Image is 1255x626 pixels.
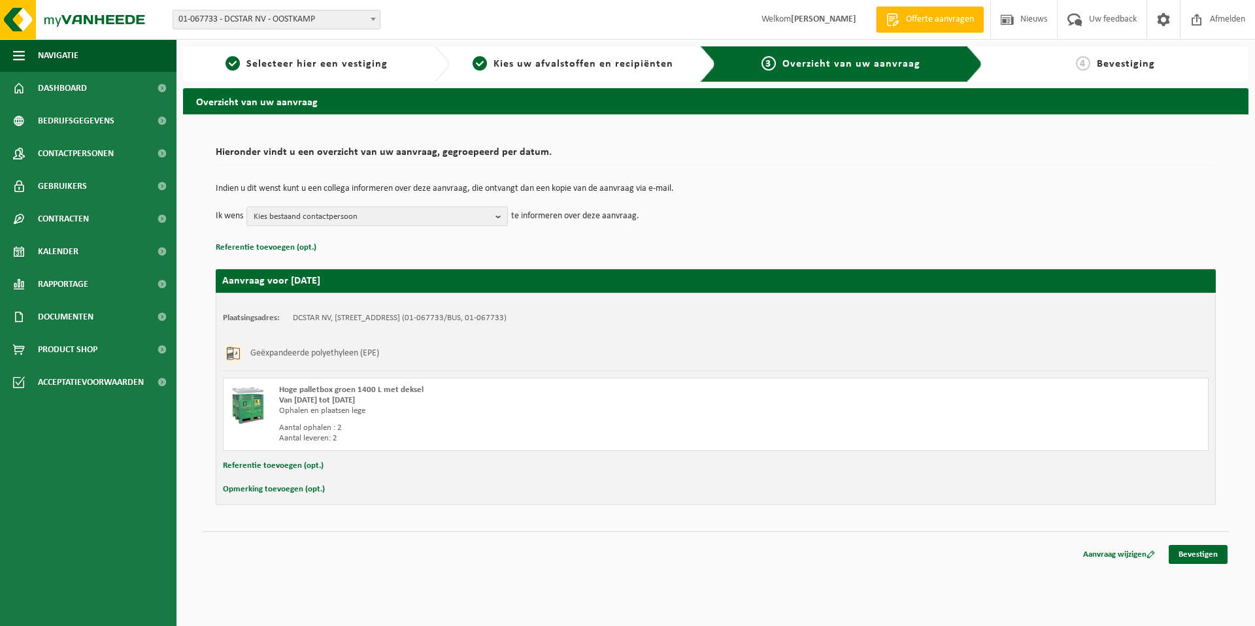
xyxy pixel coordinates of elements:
[761,56,776,71] span: 3
[38,366,144,399] span: Acceptatievoorwaarden
[250,343,379,364] h3: Geëxpandeerde polyethyleen (EPE)
[38,203,89,235] span: Contracten
[494,59,673,69] span: Kies uw afvalstoffen en recipiënten
[38,333,97,366] span: Product Shop
[216,206,243,226] p: Ik wens
[279,423,765,433] div: Aantal ophalen : 2
[222,276,320,286] strong: Aanvraag voor [DATE]
[230,385,266,424] img: PB-HB-1400-HPE-GN-11.png
[246,59,388,69] span: Selecteer hier een vestiging
[216,147,1216,165] h2: Hieronder vindt u een overzicht van uw aanvraag, gegroepeerd per datum.
[279,386,424,394] span: Hoge palletbox groen 1400 L met deksel
[38,105,114,137] span: Bedrijfsgegevens
[511,206,639,226] p: te informeren over deze aanvraag.
[38,268,88,301] span: Rapportage
[254,207,490,227] span: Kies bestaand contactpersoon
[876,7,984,33] a: Offerte aanvragen
[791,14,856,24] strong: [PERSON_NAME]
[216,239,316,256] button: Referentie toevoegen (opt.)
[190,56,424,72] a: 1Selecteer hier een vestiging
[1076,56,1090,71] span: 4
[223,457,324,474] button: Referentie toevoegen (opt.)
[279,406,765,416] div: Ophalen en plaatsen lege
[1073,545,1165,564] a: Aanvraag wijzigen
[223,481,325,498] button: Opmerking toevoegen (opt.)
[246,206,508,226] button: Kies bestaand contactpersoon
[216,184,1216,193] p: Indien u dit wenst kunt u een collega informeren over deze aanvraag, die ontvangt dan een kopie v...
[1097,59,1155,69] span: Bevestiging
[38,235,78,268] span: Kalender
[38,137,114,170] span: Contactpersonen
[173,10,380,29] span: 01-067733 - DCSTAR NV - OOSTKAMP
[456,56,690,72] a: 2Kies uw afvalstoffen en recipiënten
[38,72,87,105] span: Dashboard
[903,13,977,26] span: Offerte aanvragen
[226,56,240,71] span: 1
[183,88,1248,114] h2: Overzicht van uw aanvraag
[38,39,78,72] span: Navigatie
[279,396,355,404] strong: Van [DATE] tot [DATE]
[1169,545,1228,564] a: Bevestigen
[473,56,487,71] span: 2
[38,170,87,203] span: Gebruikers
[38,301,93,333] span: Documenten
[293,313,507,323] td: DCSTAR NV, [STREET_ADDRESS] (01-067733/BUS, 01-067733)
[782,59,920,69] span: Overzicht van uw aanvraag
[279,433,765,444] div: Aantal leveren: 2
[223,314,280,322] strong: Plaatsingsadres:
